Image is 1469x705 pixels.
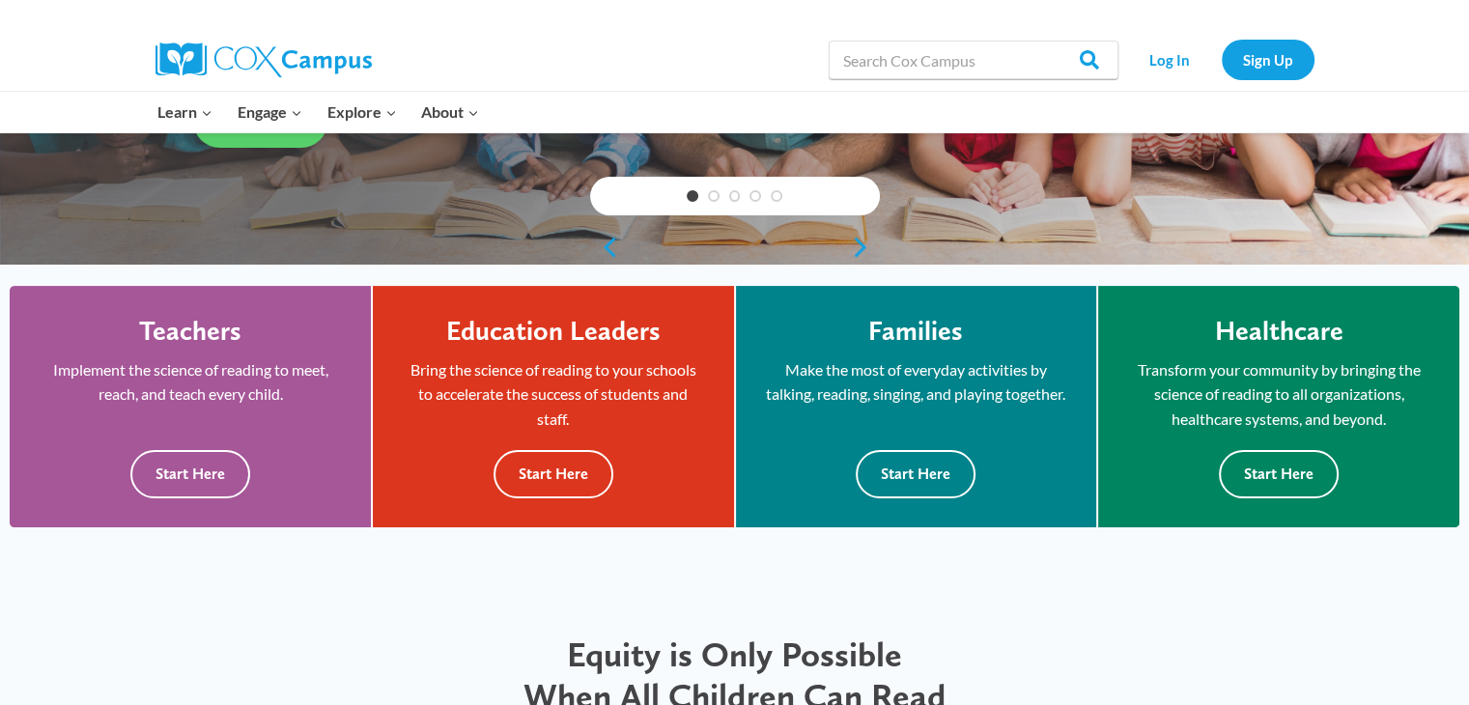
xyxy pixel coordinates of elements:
[708,190,720,202] a: 2
[146,92,226,132] button: Child menu of Learn
[39,357,342,407] p: Implement the science of reading to meet, reach, and teach every child.
[139,315,241,348] h4: Teachers
[146,92,492,132] nav: Primary Navigation
[771,190,782,202] a: 5
[1222,40,1314,79] a: Sign Up
[373,286,733,527] a: Education Leaders Bring the science of reading to your schools to accelerate the success of stude...
[446,315,661,348] h4: Education Leaders
[409,92,492,132] button: Child menu of About
[1127,357,1430,432] p: Transform your community by bringing the science of reading to all organizations, healthcare syst...
[130,450,250,497] button: Start Here
[315,92,410,132] button: Child menu of Explore
[1219,450,1339,497] button: Start Here
[590,228,880,267] div: content slider buttons
[856,450,975,497] button: Start Here
[1128,40,1314,79] nav: Secondary Navigation
[765,357,1067,407] p: Make the most of everyday activities by talking, reading, singing, and playing together.
[829,41,1118,79] input: Search Cox Campus
[749,190,761,202] a: 4
[402,357,704,432] p: Bring the science of reading to your schools to accelerate the success of students and staff.
[1098,286,1459,527] a: Healthcare Transform your community by bringing the science of reading to all organizations, heal...
[10,286,371,527] a: Teachers Implement the science of reading to meet, reach, and teach every child. Start Here
[225,92,315,132] button: Child menu of Engage
[1128,40,1212,79] a: Log In
[155,42,372,77] img: Cox Campus
[729,190,741,202] a: 3
[494,450,613,497] button: Start Here
[736,286,1096,527] a: Families Make the most of everyday activities by talking, reading, singing, and playing together....
[590,236,619,259] a: previous
[851,236,880,259] a: next
[1214,315,1342,348] h4: Healthcare
[868,315,963,348] h4: Families
[687,190,698,202] a: 1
